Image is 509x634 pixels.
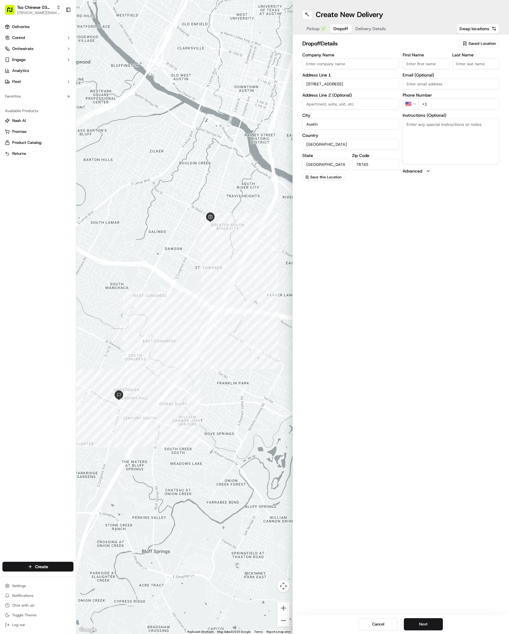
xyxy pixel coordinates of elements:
[2,106,73,116] div: Available Products
[302,119,399,130] input: Enter city
[52,137,56,142] div: 💻
[302,173,344,181] button: Save this Location
[2,2,63,17] button: Tso Chinese 03 TsoCo[PERSON_NAME][EMAIL_ADDRESS][DOMAIN_NAME]
[266,630,291,633] a: Report a map error
[104,60,111,67] button: Start new chat
[12,95,17,100] img: 1736555255976-a54dd68f-1ca7-489b-9aae-adbdc363a1c4
[404,618,443,630] button: Next
[459,39,499,48] button: Saved Location
[12,593,34,598] span: Notifications
[302,58,399,69] input: Enter company name
[4,134,49,145] a: 📗Knowledge Base
[12,57,26,62] span: Engage
[61,151,74,156] span: Pylon
[302,153,350,158] label: State
[5,118,71,123] a: Nash AI
[302,133,399,137] label: Country
[12,140,41,145] span: Product Catalog
[51,94,53,99] span: •
[302,159,350,170] input: Enter state
[17,4,54,10] span: Tso Chinese 03 TsoCo
[81,111,84,116] span: •
[2,591,73,600] button: Notifications
[5,140,71,145] a: Product Catalog
[12,68,29,73] span: Analytics
[78,626,98,634] img: Google
[85,111,97,116] span: [DATE]
[302,113,399,117] label: City
[403,58,450,69] input: Enter first name
[2,66,73,76] a: Analytics
[2,55,73,65] button: Engage
[16,39,110,46] input: Got a question? Start typing here...
[12,583,26,588] span: Settings
[468,41,496,46] span: Saved Location
[277,614,290,627] button: Zoom out
[27,58,100,64] div: Start new chat
[359,618,398,630] button: Cancel
[302,53,399,57] label: Company Name
[6,89,16,98] img: Charles Folsom
[403,73,499,77] label: Email (Optional)
[6,58,17,69] img: 1736555255976-a54dd68f-1ca7-489b-9aae-adbdc363a1c4
[459,26,489,32] span: Swap locations
[12,24,30,30] span: Deliveries
[418,98,499,109] input: Enter phone number
[2,621,73,629] button: Log out
[307,26,319,32] span: Pickup
[254,630,263,633] a: Terms (opens in new tab)
[12,603,34,608] span: Chat with us!
[302,98,399,109] input: Apartment, suite, unit, etc.
[43,151,74,156] a: Powered byPylon
[302,93,399,97] label: Address Line 2 (Optional)
[187,630,214,634] button: Keyboard shortcuts
[302,73,399,77] label: Address Line 1
[2,138,73,148] button: Product Catalog
[2,582,73,590] button: Settings
[94,78,111,85] button: See all
[12,622,25,627] span: Log out
[403,168,499,174] button: Advanced
[2,77,73,87] button: Fleet
[12,136,47,142] span: Knowledge Base
[5,151,71,156] a: Returns
[2,601,73,610] button: Chat with us!
[302,39,455,48] h2: dropoff Details
[17,10,61,15] button: [PERSON_NAME][EMAIL_ADDRESS][DOMAIN_NAME]
[355,26,386,32] span: Delivery Details
[78,626,98,634] a: Open this area in Google Maps (opens a new window)
[58,136,98,142] span: API Documentation
[6,105,16,115] img: Antonia (Store Manager)
[277,602,290,614] button: Zoom in
[5,129,71,134] a: Promise
[6,24,111,34] p: Welcome 👋
[2,33,73,43] button: Control
[352,159,399,170] input: Enter zip code
[54,94,66,99] span: [DATE]
[49,134,100,145] a: 💻API Documentation
[352,153,399,158] label: Zip Code
[333,26,348,32] span: Dropoff
[2,116,73,126] button: Nash AI
[12,151,26,156] span: Returns
[6,79,41,84] div: Past conversations
[19,94,49,99] span: [PERSON_NAME]
[19,111,80,116] span: [PERSON_NAME] (Store Manager)
[403,53,450,57] label: First Name
[2,562,73,572] button: Create
[403,168,422,174] label: Advanced
[452,58,500,69] input: Enter last name
[302,139,399,150] input: Enter country
[403,113,499,117] label: Instructions (Optional)
[2,22,73,32] a: Deliveries
[2,149,73,158] button: Returns
[457,24,499,34] button: Swap locations
[12,79,21,84] span: Fleet
[403,78,499,89] input: Enter email address
[12,129,27,134] span: Promise
[27,64,84,69] div: We're available if you need us!
[2,127,73,137] button: Promise
[12,35,25,41] span: Control
[403,93,499,97] label: Phone Number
